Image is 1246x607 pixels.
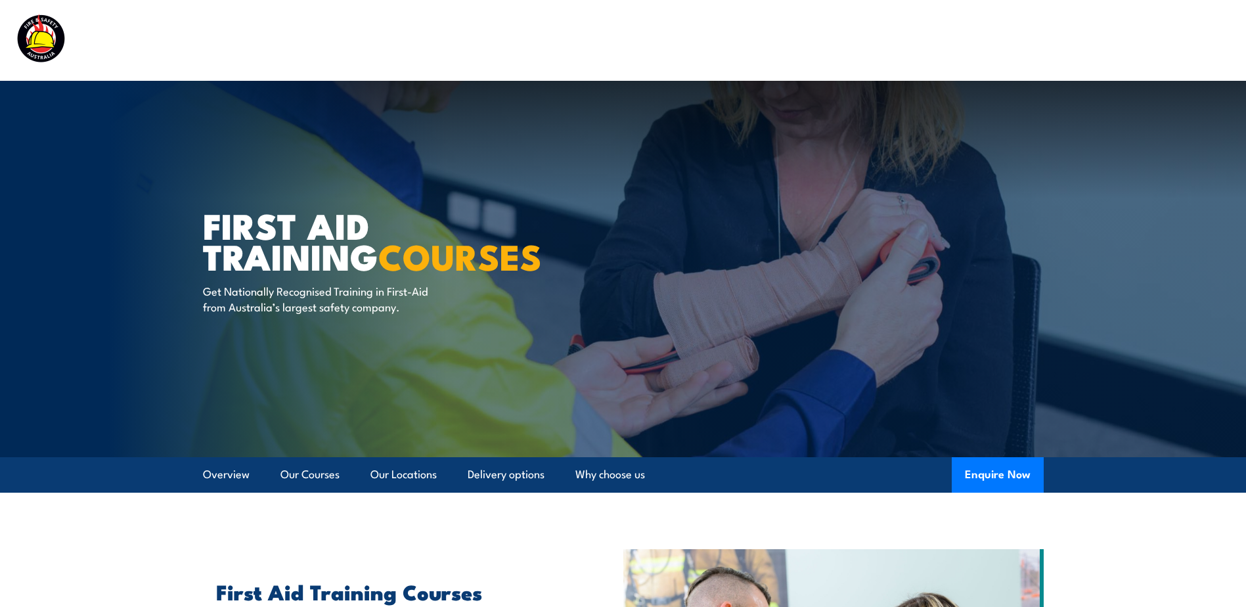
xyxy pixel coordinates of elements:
[533,23,574,58] a: Courses
[203,457,250,492] a: Overview
[1143,23,1184,58] a: Contact
[603,23,690,58] a: Course Calendar
[378,228,542,282] strong: COURSES
[216,582,563,600] h2: First Aid Training Courses
[719,23,876,58] a: Emergency Response Services
[280,457,340,492] a: Our Courses
[575,457,645,492] a: Why choose us
[982,23,1011,58] a: News
[203,210,527,271] h1: First Aid Training
[468,457,545,492] a: Delivery options
[370,457,437,492] a: Our Locations
[904,23,953,58] a: About Us
[1040,23,1114,58] a: Learner Portal
[952,457,1044,493] button: Enquire Now
[203,283,443,314] p: Get Nationally Recognised Training in First-Aid from Australia’s largest safety company.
